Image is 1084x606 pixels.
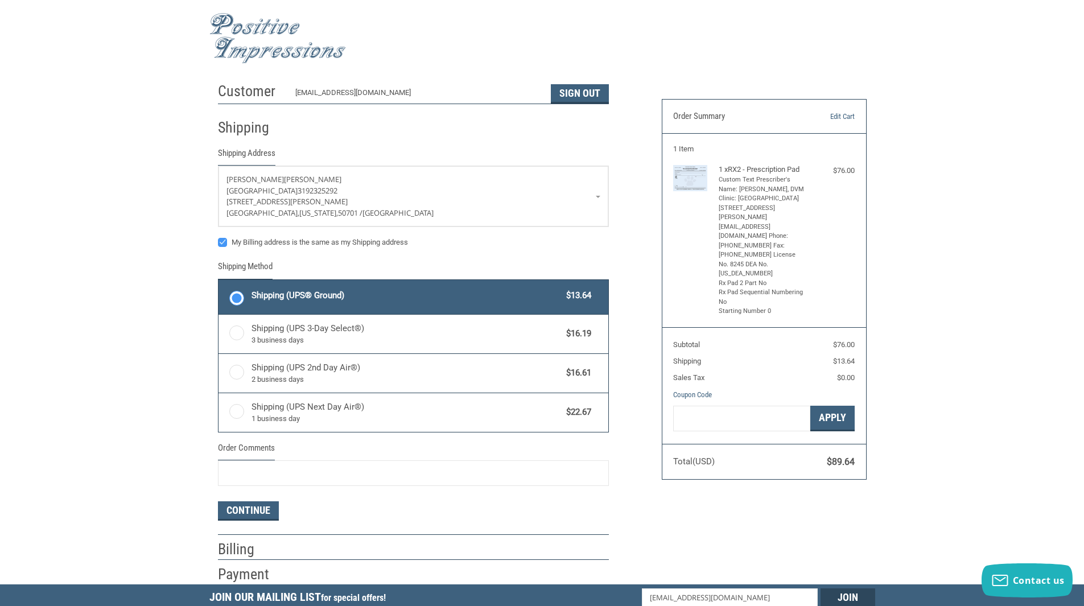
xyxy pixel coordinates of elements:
[218,442,275,460] legend: Order Comments
[833,357,855,365] span: $13.64
[298,185,337,196] span: 3192325292
[673,456,715,467] span: Total (USD)
[551,84,609,104] button: Sign Out
[218,540,285,559] h2: Billing
[252,413,561,424] span: 1 business day
[827,456,855,467] span: $89.64
[226,174,284,184] span: [PERSON_NAME]
[837,373,855,382] span: $0.00
[321,592,386,603] span: for special offers!
[284,174,341,184] span: [PERSON_NAME]
[673,111,797,122] h3: Order Summary
[218,501,279,521] button: Continue
[833,340,855,349] span: $76.00
[561,366,592,380] span: $16.61
[810,406,855,431] button: Apply
[219,166,608,226] a: Enter or select a different address
[673,390,712,399] a: Coupon Code
[797,111,855,122] a: Edit Cart
[252,322,561,346] span: Shipping (UPS 3-Day Select®)
[218,118,285,137] h2: Shipping
[218,82,285,101] h2: Customer
[226,185,298,196] span: [GEOGRAPHIC_DATA]
[209,13,346,64] img: Positive Impressions
[673,357,701,365] span: Shipping
[218,147,275,166] legend: Shipping Address
[719,165,807,174] h4: 1 x RX2 - Prescription Pad
[218,565,285,584] h2: Payment
[252,361,561,385] span: Shipping (UPS 2nd Day Air®)
[673,373,704,382] span: Sales Tax
[561,289,592,302] span: $13.64
[561,406,592,419] span: $22.67
[673,340,700,349] span: Subtotal
[982,563,1073,597] button: Contact us
[719,288,807,307] li: Rx Pad Sequential Numbering No
[809,165,855,176] div: $76.00
[719,175,807,279] li: Custom Text Prescriber's Name: [PERSON_NAME], DVM Clinic: [GEOGRAPHIC_DATA] [STREET_ADDRESS][PERS...
[226,196,348,207] span: [STREET_ADDRESS][PERSON_NAME]
[252,289,561,302] span: Shipping (UPS® Ground)
[673,145,855,154] h3: 1 Item
[252,401,561,424] span: Shipping (UPS Next Day Air®)
[362,208,434,218] span: [GEOGRAPHIC_DATA]
[226,208,299,218] span: [GEOGRAPHIC_DATA],
[719,307,807,316] li: Starting Number 0
[561,327,592,340] span: $16.19
[299,208,338,218] span: [US_STATE],
[252,374,561,385] span: 2 business days
[218,238,609,247] label: My Billing address is the same as my Shipping address
[252,335,561,346] span: 3 business days
[295,87,539,104] div: [EMAIL_ADDRESS][DOMAIN_NAME]
[218,260,273,279] legend: Shipping Method
[673,406,810,431] input: Gift Certificate or Coupon Code
[719,279,807,288] li: Rx Pad 2 Part No
[1013,574,1065,587] span: Contact us
[338,208,362,218] span: 50701 /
